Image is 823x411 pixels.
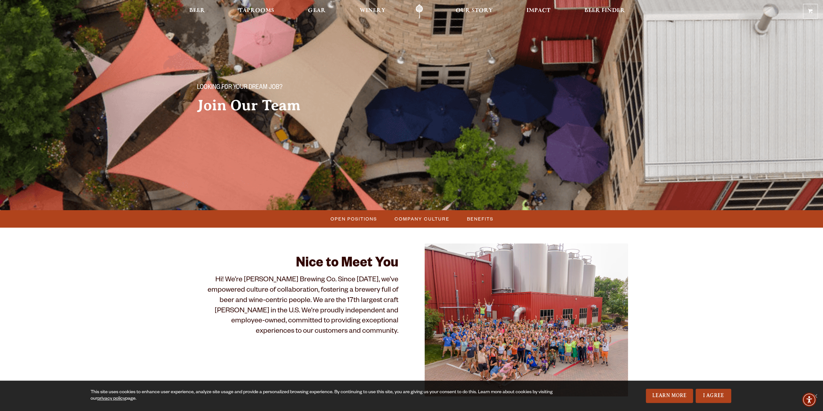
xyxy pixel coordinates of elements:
[584,8,625,13] span: Beer Finder
[526,8,550,13] span: Impact
[197,84,282,92] span: Looking for your dream job?
[451,4,497,19] a: Our Story
[522,4,555,19] a: Impact
[239,8,274,13] span: Taprooms
[234,4,278,19] a: Taprooms
[327,214,380,223] a: Open Positions
[580,4,629,19] a: Beer Finder
[185,4,209,19] a: Beer
[330,214,377,223] span: Open Positions
[463,214,497,223] a: Benefits
[395,214,449,223] span: Company Culture
[304,4,330,19] a: Gear
[197,97,399,114] h2: Join Our Team
[91,389,565,402] div: This site uses cookies to enhance user experience, analyze site usage and provide a personalized ...
[208,276,398,336] span: Hi! We’re [PERSON_NAME] Brewing Co. Since [DATE], we’ve empowered culture of collaboration, foste...
[189,8,205,13] span: Beer
[425,243,628,396] img: 51399232252_e3c7efc701_k (2)
[467,214,493,223] span: Benefits
[360,8,385,13] span: Winery
[407,4,431,19] a: Odell Home
[802,393,816,407] div: Accessibility Menu
[308,8,326,13] span: Gear
[456,8,493,13] span: Our Story
[97,396,125,402] a: privacy policy
[391,214,453,223] a: Company Culture
[195,256,399,272] h2: Nice to Meet You
[646,389,693,403] a: Learn More
[355,4,390,19] a: Winery
[696,389,731,403] a: I Agree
